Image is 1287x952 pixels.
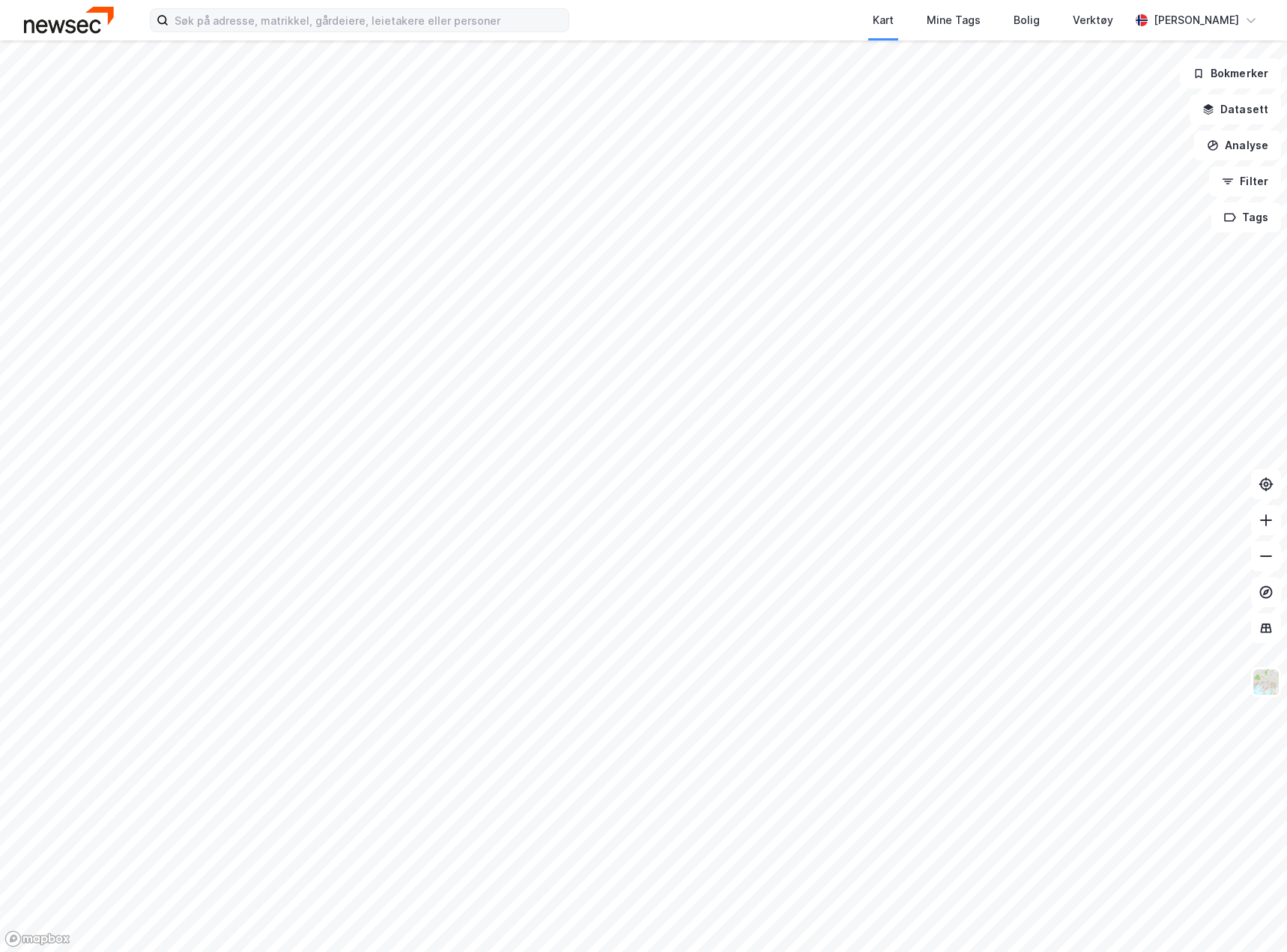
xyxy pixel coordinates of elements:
div: Bolig [1014,11,1040,29]
img: newsec-logo.f6e21ccffca1b3a03d2d.png [24,7,114,33]
div: [PERSON_NAME] [1154,11,1239,29]
div: Mine Tags [927,11,981,29]
input: Søk på adresse, matrikkel, gårdeiere, leietakere eller personer [169,9,569,31]
div: Kart [873,11,894,29]
div: Verktøy [1073,11,1113,29]
iframe: Chat Widget [1212,880,1287,952]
